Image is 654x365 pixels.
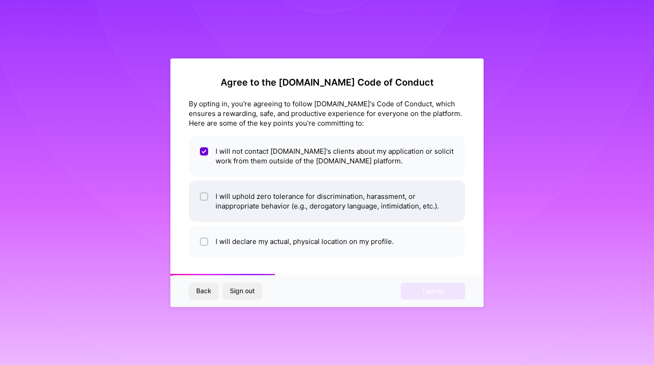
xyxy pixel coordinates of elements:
[189,135,465,177] li: I will not contact [DOMAIN_NAME]'s clients about my application or solicit work from them outside...
[230,286,255,295] span: Sign out
[189,99,465,128] div: By opting in, you're agreeing to follow [DOMAIN_NAME]'s Code of Conduct, which ensures a rewardin...
[196,286,211,295] span: Back
[222,283,262,299] button: Sign out
[189,226,465,257] li: I will declare my actual, physical location on my profile.
[189,180,465,222] li: I will uphold zero tolerance for discrimination, harassment, or inappropriate behavior (e.g., der...
[189,77,465,88] h2: Agree to the [DOMAIN_NAME] Code of Conduct
[189,283,219,299] button: Back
